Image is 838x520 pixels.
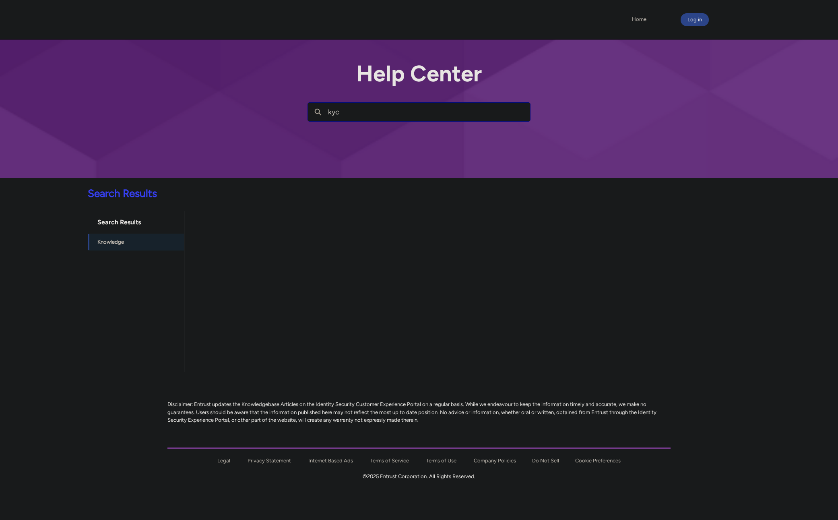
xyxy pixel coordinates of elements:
button: Search [308,103,328,121]
a: Company Policies [474,458,516,464]
p: Disclaimer: Entrust updates the Knowledgebase Articles on the Identity Security Customer Experien... [167,400,670,424]
a: Privacy Statement [248,458,291,464]
p: Search Results [5,186,667,201]
button: Log in [681,13,709,26]
a: Terms of Service [370,458,409,464]
a: Cookie Preferences [575,458,621,464]
p: ©2025 Entrust Corporation. All Rights Reserved. [167,472,670,481]
h1: Search Results [88,211,184,234]
a: Terms of Use [426,458,456,464]
h2: Help Center [308,61,530,86]
a: Home [630,13,648,25]
a: Knowledge [88,234,184,251]
input: Search for articles, cases, videos... [328,103,530,121]
a: Internet Based Ads [308,458,353,464]
span: Knowledge [97,238,124,246]
a: Legal [217,458,230,464]
a: Do Not Sell [532,458,559,464]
